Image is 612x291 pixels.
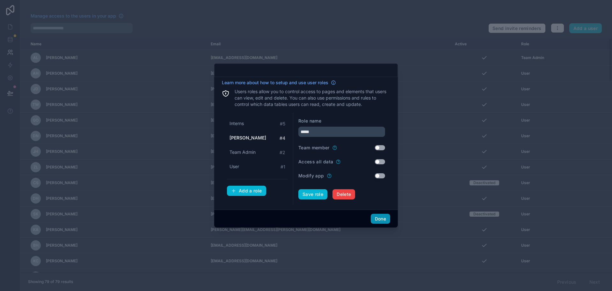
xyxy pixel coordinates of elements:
span: # 2 [280,149,285,156]
label: Modify app [298,173,324,179]
p: Users roles allow you to control access to pages and elements that users can view, edit and delet... [235,88,390,108]
span: Team Admin [229,149,256,155]
label: Role name [298,118,321,124]
span: # 1 [280,164,285,170]
span: User [229,163,239,170]
div: Add a role [231,188,262,194]
a: Learn more about how to setup and use user roles [222,79,336,86]
span: [PERSON_NAME] [229,135,266,141]
span: # 4 [280,135,285,141]
label: Access all data [298,159,333,165]
label: Team member [298,145,330,151]
span: # 5 [280,121,285,127]
button: Delete [332,189,355,199]
span: Delete [337,191,351,197]
button: Done [371,214,390,224]
button: Save role [298,189,327,199]
button: Add a role [227,186,266,196]
span: Learn more about how to setup and use user roles [222,79,328,86]
span: Interns [229,120,244,127]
